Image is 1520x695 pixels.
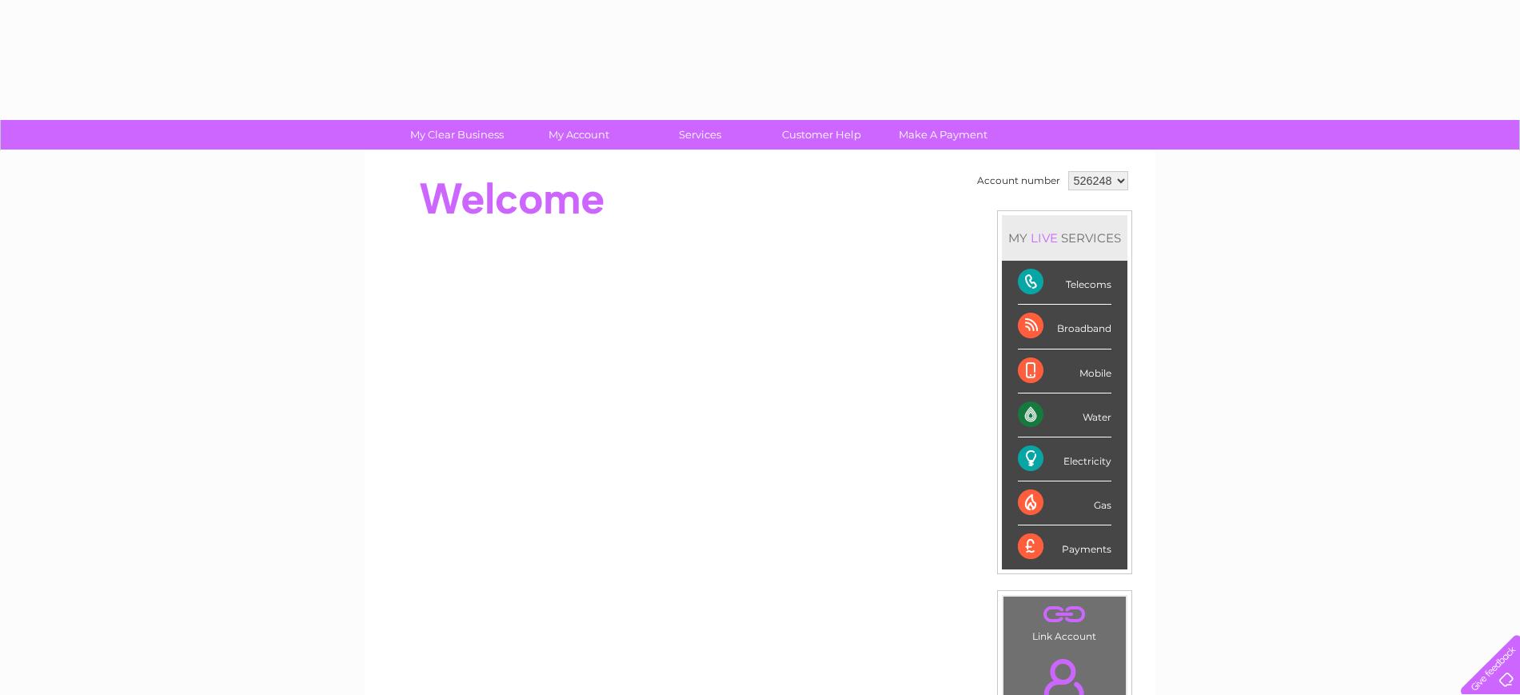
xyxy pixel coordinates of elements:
div: Mobile [1018,349,1111,393]
div: LIVE [1027,230,1061,246]
div: Payments [1018,525,1111,569]
div: Broadband [1018,305,1111,349]
td: Account number [973,167,1064,194]
div: MY SERVICES [1002,215,1127,261]
div: Electricity [1018,437,1111,481]
div: Telecoms [1018,261,1111,305]
div: Water [1018,393,1111,437]
td: Link Account [1003,596,1127,646]
div: Gas [1018,481,1111,525]
a: Make A Payment [877,120,1009,150]
a: Customer Help [756,120,888,150]
a: My Account [513,120,644,150]
a: Services [634,120,766,150]
a: . [1007,601,1122,629]
a: My Clear Business [391,120,523,150]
